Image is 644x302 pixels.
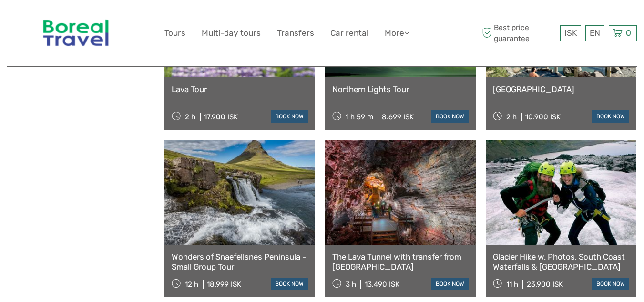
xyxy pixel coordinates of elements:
[624,28,633,38] span: 0
[172,252,308,271] a: Wonders of Snaefellsnes Peninsula - Small Group Tour
[110,15,121,26] button: Open LiveChat chat widget
[564,28,577,38] span: ISK
[346,280,356,289] span: 3 h
[493,252,629,271] a: Glacier Hike w. Photos, South Coast Waterfalls & [GEOGRAPHIC_DATA]
[346,113,373,121] span: 1 h 59 m
[164,26,185,40] a: Tours
[431,278,469,290] a: book now
[37,7,115,59] img: 346-854fea8c-10b9-4d52-aacf-0976180d9f3a_logo_big.jpg
[480,22,558,43] span: Best price guarantee
[330,26,368,40] a: Car rental
[493,84,629,94] a: [GEOGRAPHIC_DATA]
[185,113,195,121] span: 2 h
[506,113,517,121] span: 2 h
[207,280,241,289] div: 18.999 ISK
[585,25,604,41] div: EN
[271,110,308,123] a: book now
[382,113,414,121] div: 8.699 ISK
[172,84,308,94] a: Lava Tour
[185,280,198,289] span: 12 h
[527,280,563,289] div: 23.900 ISK
[592,278,629,290] a: book now
[525,113,561,121] div: 10.900 ISK
[271,278,308,290] a: book now
[592,110,629,123] a: book now
[332,84,469,94] a: Northern Lights Tour
[385,26,409,40] a: More
[332,252,469,271] a: The Lava Tunnel with transfer from [GEOGRAPHIC_DATA]
[13,17,108,24] p: We're away right now. Please check back later!
[204,113,238,121] div: 17.900 ISK
[202,26,261,40] a: Multi-day tours
[277,26,314,40] a: Transfers
[365,280,399,289] div: 13.490 ISK
[506,280,518,289] span: 11 h
[431,110,469,123] a: book now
